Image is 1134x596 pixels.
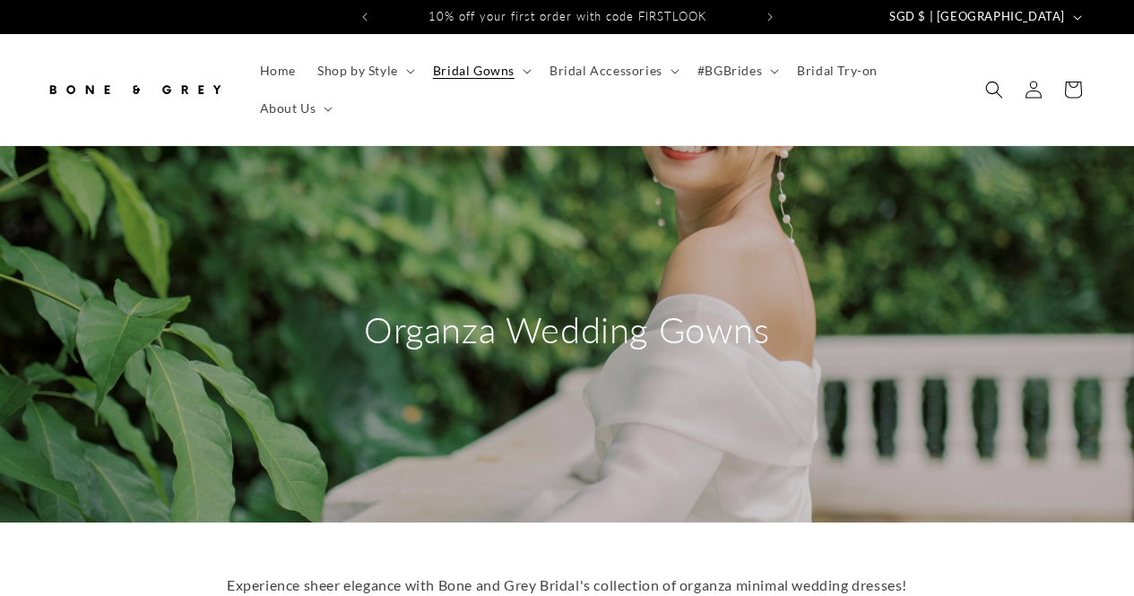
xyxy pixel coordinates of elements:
[889,8,1065,26] span: SGD $ | [GEOGRAPHIC_DATA]
[422,52,539,90] summary: Bridal Gowns
[249,52,307,90] a: Home
[249,90,341,127] summary: About Us
[974,70,1014,109] summary: Search
[697,63,762,79] span: #BGBrides
[687,52,786,90] summary: #BGBrides
[260,100,316,117] span: About Us
[539,52,687,90] summary: Bridal Accessories
[307,52,422,90] summary: Shop by Style
[797,63,878,79] span: Bridal Try-on
[45,70,224,109] img: Bone and Grey Bridal
[364,307,770,353] h2: Organza Wedding Gowns
[260,63,296,79] span: Home
[550,63,662,79] span: Bridal Accessories
[39,64,231,117] a: Bone and Grey Bridal
[317,63,398,79] span: Shop by Style
[786,52,888,90] a: Bridal Try-on
[428,9,706,23] span: 10% off your first order with code FIRSTLOOK
[433,63,515,79] span: Bridal Gowns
